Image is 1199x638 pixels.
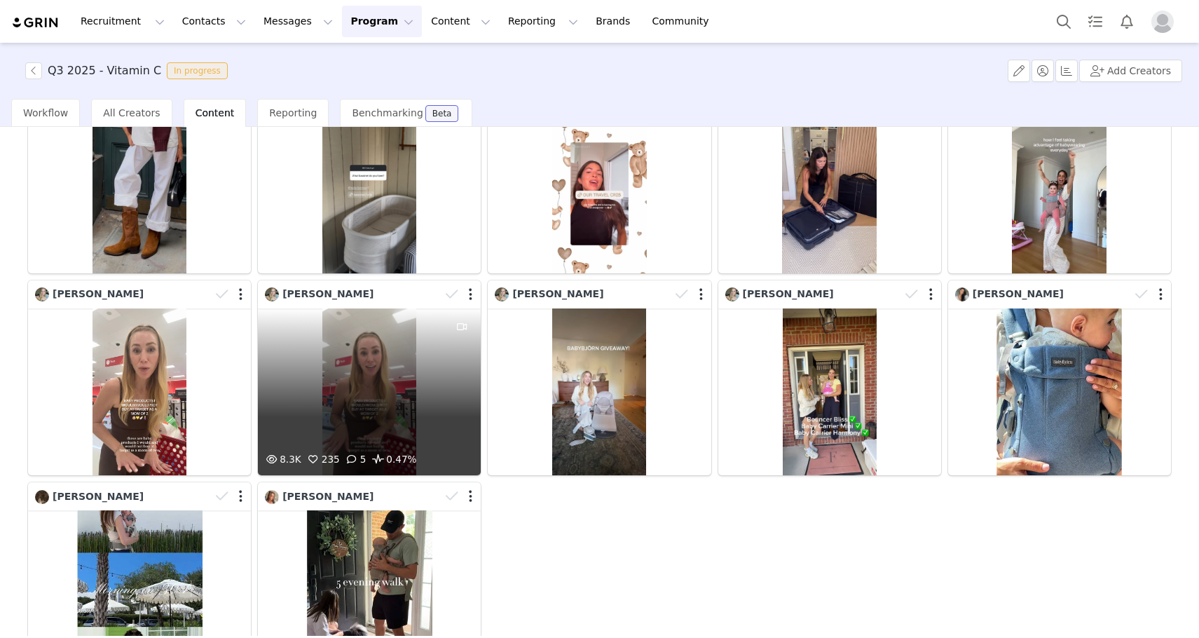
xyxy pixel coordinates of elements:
span: In progress [167,62,228,79]
div: Beta [432,109,452,118]
span: [PERSON_NAME] [973,288,1064,299]
button: Content [423,6,499,37]
span: 235 [305,454,340,465]
button: Notifications [1111,6,1142,37]
img: e6e11141-f26d-4d31-a795-46c9ec12a743.jpg [265,287,279,301]
span: Reporting [269,107,317,118]
a: Brands [587,6,643,37]
img: 52831bb8-0414-4c13-8436-fa7b5724c3bf.jpg [265,490,279,504]
span: Benchmarking [352,107,423,118]
img: grin logo [11,16,60,29]
span: [PERSON_NAME] [53,491,144,502]
span: [PERSON_NAME] [282,288,374,299]
button: Recruitment [72,6,173,37]
button: Contacts [174,6,254,37]
span: 5 [343,454,366,465]
img: 4d241384-036d-4df1-972a-f72df99df918.jpg [955,287,969,301]
span: All Creators [103,107,160,118]
img: e6e11141-f26d-4d31-a795-46c9ec12a743.jpg [725,287,739,301]
img: e6e11141-f26d-4d31-a795-46c9ec12a743.jpg [495,287,509,301]
span: [object Object] [25,62,233,79]
img: placeholder-profile.jpg [1151,11,1174,33]
img: e6e11141-f26d-4d31-a795-46c9ec12a743.jpg [35,287,49,301]
button: Add Creators [1079,60,1182,82]
h3: Q3 2025 - Vitamin C [48,62,161,79]
span: 0.47% [369,452,416,468]
span: [PERSON_NAME] [282,491,374,502]
span: 8.3K [263,454,301,465]
span: [PERSON_NAME] [512,288,603,299]
span: Content [196,107,235,118]
button: Profile [1143,11,1188,33]
span: Workflow [23,107,68,118]
img: ee18b6a2-237c-4e64-989b-3fe79b288023.jpg [35,490,49,504]
span: [PERSON_NAME] [53,288,144,299]
button: Reporting [500,6,587,37]
button: Search [1048,6,1079,37]
span: [PERSON_NAME] [743,288,834,299]
a: Community [644,6,724,37]
button: Messages [255,6,341,37]
a: Tasks [1080,6,1111,37]
button: Program [342,6,422,37]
